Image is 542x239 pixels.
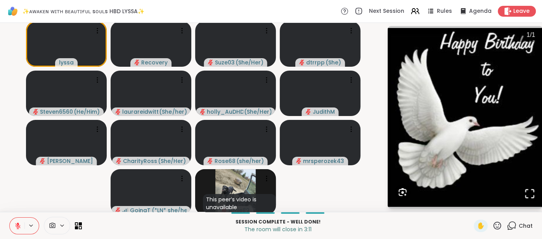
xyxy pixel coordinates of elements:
[215,157,236,165] span: Rose68
[299,60,305,65] span: audio-muted
[203,194,276,213] div: This peer’s video is unavailable
[208,60,213,65] span: audio-muted
[134,60,140,65] span: audio-muted
[215,59,235,66] span: Suze03
[59,59,74,66] span: lyssa
[303,157,344,165] span: mrsperozek43
[306,59,325,66] span: dtrrpp
[469,7,492,15] span: Agenda
[47,157,93,165] span: [PERSON_NAME]
[215,169,256,215] img: Amie89
[141,59,168,66] span: Recovery
[40,108,73,116] span: Steven6560
[115,109,121,114] span: audio-muted
[87,218,469,225] p: Session Complete - well done!
[152,206,187,214] span: ( *LN* she/her/hers )
[6,5,19,18] img: ShareWell Logomark
[40,158,45,164] span: audio-muted
[296,158,301,164] span: audio-muted
[123,157,157,165] span: CharityRoss
[33,109,38,114] span: audio-muted
[519,222,533,230] span: Chat
[437,7,452,15] span: Rules
[236,157,264,165] span: ( she/her )
[369,7,404,15] span: Next Session
[200,109,205,114] span: audio-muted
[158,157,186,165] span: ( She/Her )
[477,221,485,230] span: ✋
[513,7,530,15] span: Leave
[122,108,158,116] span: laurareidwitt
[208,158,213,164] span: audio-muted
[236,59,263,66] span: ( She/Her )
[326,59,341,66] span: ( She )
[116,158,121,164] span: audio-muted
[130,206,151,214] span: GoingThruIt
[244,108,271,116] span: ( She/Her )
[87,225,469,233] p: The room will close in 3:11
[159,108,187,116] span: ( She/her )
[115,208,121,213] span: audio-muted
[74,108,100,116] span: ( He/Him )
[306,109,311,114] span: audio-muted
[23,7,144,15] span: ✨ᴀᴡᴀᴋᴇɴ ᴡɪᴛʜ ʙᴇᴀᴜᴛɪғᴜʟ sᴏᴜʟs HBD LYSSA✨
[313,108,335,116] span: JudithM
[207,108,243,116] span: holly_AuDHD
